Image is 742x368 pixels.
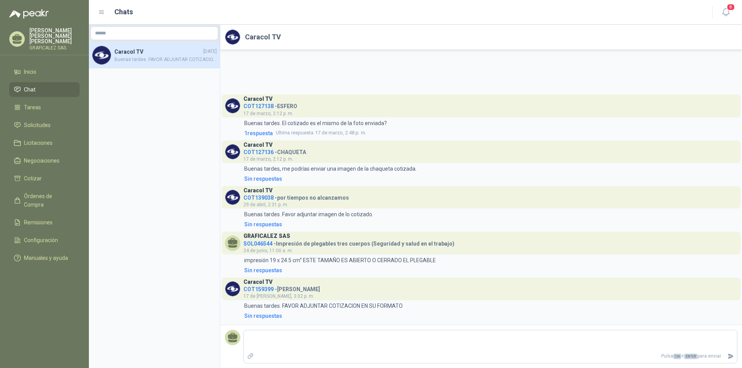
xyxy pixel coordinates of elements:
p: Buenas tardes. Favor adjuntar imagen de lo cotizado. [244,210,373,219]
h4: - CHAQUETA [243,147,306,154]
span: [DATE] [203,48,217,55]
span: 17 de marzo, 2:48 p. m. [276,129,366,137]
a: 1respuestaUltima respuesta17 de marzo, 2:48 p. m. [243,129,737,137]
h3: GRAFICALEZ SAS [243,234,290,238]
a: Tareas [9,100,80,115]
span: COT127136 [243,149,274,155]
span: 1 respuesta [244,129,273,137]
span: ENTER [684,354,698,359]
a: Órdenes de Compra [9,189,80,212]
a: Company LogoCaracol TV[DATE]Buenas tardes. FAVOR ADJUNTAR COTIZACION EN SU FORMATO [89,42,220,68]
img: Company Logo [225,98,240,113]
span: 17 de marzo, 2:12 p. m. [243,111,293,116]
p: Buenas tardes. FAVOR ADJUNTAR COTIZACION EN SU FORMATO [244,302,403,310]
p: [PERSON_NAME] [PERSON_NAME] [PERSON_NAME] [29,28,80,44]
span: 24 de junio, 11:00 a. m. [243,248,293,253]
span: SOL046544 [243,241,272,247]
h4: - Impresión de plegables tres cuerpos (Seguridad y salud en el trabajo) [243,239,454,246]
a: Remisiones [9,215,80,230]
span: COT159399 [243,286,274,292]
span: Buenas tardes. FAVOR ADJUNTAR COTIZACION EN SU FORMATO [114,56,217,63]
a: Negociaciones [9,153,80,168]
span: 8 [727,3,735,11]
span: COT139038 [243,195,274,201]
span: Remisiones [24,218,53,227]
div: Sin respuestas [244,220,282,229]
div: Sin respuestas [244,175,282,183]
span: COT127138 [243,103,274,109]
a: Cotizar [9,171,80,186]
img: Company Logo [225,144,240,159]
h3: Caracol TV [243,97,272,101]
h4: Caracol TV [114,47,202,56]
button: Enviar [724,349,737,363]
h2: Caracol TV [245,32,281,42]
span: 17 de [PERSON_NAME], 3:02 p. m. [243,293,314,299]
span: Configuración [24,236,58,244]
p: Pulsa + para enviar [257,349,725,363]
a: Sin respuestas [243,312,737,320]
span: Inicio [24,68,36,76]
span: Órdenes de Compra [24,192,72,209]
p: GRAFICALEZ SAS [29,46,80,50]
span: Ultima respuesta [276,129,313,137]
a: Sin respuestas [243,266,737,275]
span: Tareas [24,103,41,112]
span: Solicitudes [24,121,51,129]
h3: Caracol TV [243,188,272,193]
span: 17 de marzo, 2:12 p. m. [243,156,293,162]
img: Company Logo [92,46,111,64]
span: 29 de abril, 2:31 p. m. [243,202,288,207]
h4: - [PERSON_NAME] [243,284,320,292]
p: impresión 19 x 24.5 cm” ESTE TAMAÑO ES ABIERTO O CERRADO EL PLEGABLE [244,256,436,265]
a: Inicio [9,64,80,79]
a: Licitaciones [9,136,80,150]
span: Chat [24,85,36,94]
h4: - ESFERO [243,101,297,109]
a: Sin respuestas [243,220,737,229]
span: Manuales y ayuda [24,254,68,262]
span: Negociaciones [24,156,60,165]
span: Licitaciones [24,139,53,147]
div: Sin respuestas [244,312,282,320]
img: Company Logo [225,282,240,296]
h4: - por tiempos no alcanzamos [243,193,349,200]
h1: Chats [114,7,133,17]
h3: Caracol TV [243,143,272,147]
span: Ctrl [673,354,681,359]
p: Buenas tardes, me podrías enviar una imagen de la chaqueta cotizada. [244,164,417,173]
a: Solicitudes [9,118,80,132]
span: Cotizar [24,174,42,183]
img: Company Logo [225,190,240,205]
div: Sin respuestas [244,266,282,275]
a: Configuración [9,233,80,248]
a: Manuales y ayuda [9,251,80,265]
button: 8 [719,5,733,19]
img: Logo peakr [9,9,49,19]
label: Adjuntar archivos [244,349,257,363]
a: Chat [9,82,80,97]
p: Buenas tardes. El cotizado es el mismo de la foto enviada? [244,119,387,127]
a: Sin respuestas [243,175,737,183]
h3: Caracol TV [243,280,272,284]
img: Company Logo [225,30,240,44]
